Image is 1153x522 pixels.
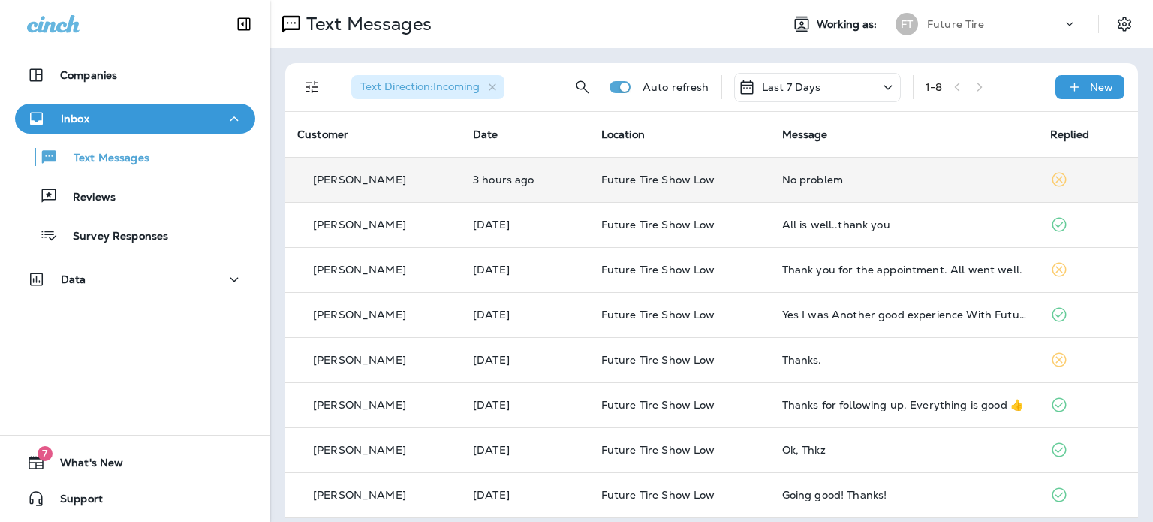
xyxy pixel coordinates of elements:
p: [PERSON_NAME] [313,489,406,501]
p: [PERSON_NAME] [313,264,406,276]
span: What's New [45,457,123,475]
button: Inbox [15,104,255,134]
span: Replied [1050,128,1089,141]
p: Aug 17, 2025 03:21 PM [473,444,577,456]
span: Text Direction : Incoming [360,80,480,93]
p: [PERSON_NAME] [313,309,406,321]
p: Aug 22, 2025 04:39 AM [473,173,577,186]
p: [PERSON_NAME] [313,219,406,231]
div: Thank you for the appointment. All went well. [782,264,1026,276]
p: New [1090,81,1113,93]
button: Search Messages [567,72,598,102]
div: All is well..thank you [782,219,1026,231]
p: Aug 20, 2025 08:22 AM [473,219,577,231]
div: Yes I was Another good experience With Future Tire Gene [782,309,1026,321]
button: Filters [297,72,327,102]
p: Aug 19, 2025 02:02 PM [473,264,577,276]
button: Collapse Sidebar [223,9,265,39]
span: Message [782,128,828,141]
p: Companies [60,69,117,81]
div: FT [896,13,918,35]
button: Survey Responses [15,219,255,251]
button: Reviews [15,180,255,212]
p: Text Messages [59,152,149,166]
button: Data [15,264,255,294]
p: Aug 18, 2025 10:11 AM [473,354,577,366]
p: Aug 17, 2025 03:57 PM [473,399,577,411]
span: Future Tire Show Low [601,353,715,367]
p: Reviews [58,191,116,205]
button: Text Messages [15,141,255,173]
p: Aug 19, 2025 07:47 AM [473,309,577,321]
button: Settings [1111,11,1138,38]
div: Ok, Thkz [782,444,1026,456]
p: Inbox [61,113,89,125]
div: Thanks for following up. Everything is good 👍 [782,399,1026,411]
p: Auto refresh [643,81,709,93]
span: 7 [38,446,53,461]
span: Support [45,493,103,511]
button: Companies [15,60,255,90]
span: Future Tire Show Low [601,173,715,186]
p: [PERSON_NAME] [313,354,406,366]
span: Date [473,128,498,141]
p: Future Tire [927,18,985,30]
span: Future Tire Show Low [601,398,715,412]
p: Text Messages [300,13,432,35]
span: Future Tire Show Low [601,218,715,231]
p: [PERSON_NAME] [313,173,406,186]
button: Support [15,484,255,514]
p: Aug 15, 2025 12:48 PM [473,489,577,501]
div: 1 - 8 [926,81,942,93]
p: Last 7 Days [762,81,821,93]
span: Future Tire Show Low [601,443,715,457]
p: [PERSON_NAME] [313,399,406,411]
div: Text Direction:Incoming [351,75,504,99]
span: Future Tire Show Low [601,488,715,502]
p: [PERSON_NAME] [313,444,406,456]
span: Customer [297,128,348,141]
div: Thanks. [782,354,1026,366]
span: Working as: [817,18,881,31]
button: 7What's New [15,448,255,478]
div: No problem [782,173,1026,186]
span: Location [601,128,645,141]
span: Future Tire Show Low [601,263,715,276]
p: Data [61,273,86,285]
p: Survey Responses [58,230,168,244]
span: Future Tire Show Low [601,308,715,321]
div: Going good! Thanks! [782,489,1026,501]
